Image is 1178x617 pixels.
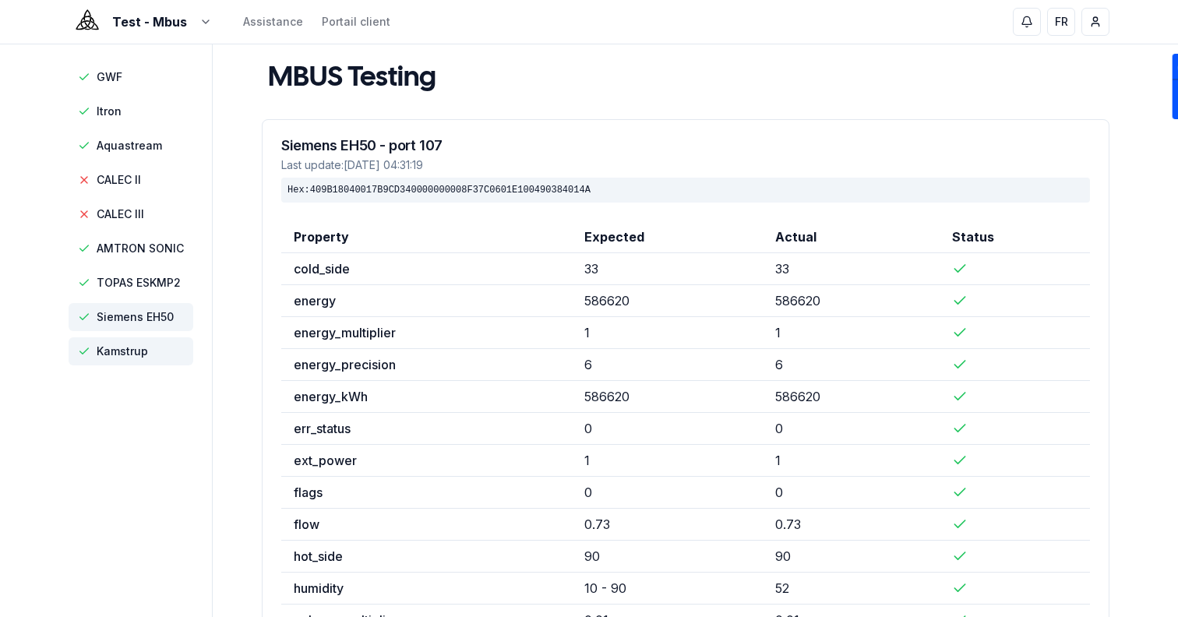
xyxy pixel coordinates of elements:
[281,509,572,541] td: flow
[940,221,1090,253] th: Status
[97,138,162,153] span: Aquastream
[281,381,572,413] td: energy_kWh
[281,541,572,573] td: hot_side
[763,253,940,285] td: 33
[763,381,940,413] td: 586620
[97,309,174,325] span: Siemens EH50
[322,14,390,30] a: Portail client
[281,413,572,445] td: err_status
[1055,14,1068,30] span: FR
[97,241,184,256] span: AMTRON SONIC
[97,104,122,119] span: Itron
[572,509,763,541] td: 0.73
[281,573,572,605] td: humidity
[281,349,572,381] td: energy_precision
[763,477,940,509] td: 0
[572,349,763,381] td: 6
[572,253,763,285] td: 33
[763,509,940,541] td: 0.73
[572,477,763,509] td: 0
[69,12,212,31] button: Test - Mbus
[572,541,763,573] td: 90
[281,317,572,349] td: energy_multiplier
[1047,8,1075,36] button: FR
[281,253,572,285] td: cold_side
[763,573,940,605] td: 52
[97,206,144,222] span: CALEC III
[572,573,763,605] td: 10 - 90
[281,178,1090,203] div: Hex: 409B18040017B9CD340000000008F37C0601E100490384014A
[281,477,572,509] td: flags
[572,221,763,253] th: Expected
[763,445,940,477] td: 1
[97,344,148,359] span: Kamstrup
[97,69,122,85] span: GWF
[572,317,763,349] td: 1
[281,285,572,317] td: energy
[763,317,940,349] td: 1
[97,172,141,188] span: CALEC II
[763,413,940,445] td: 0
[281,157,1090,173] div: Last update: [DATE] 04:31:19
[572,413,763,445] td: 0
[243,14,303,30] a: Assistance
[763,221,940,253] th: Actual
[112,12,187,31] span: Test - Mbus
[281,221,572,253] th: Property
[572,381,763,413] td: 586620
[763,541,940,573] td: 90
[268,63,436,94] h1: MBUS Testing
[763,349,940,381] td: 6
[69,3,106,41] img: Evoly Logo
[763,285,940,317] td: 586620
[281,445,572,477] td: ext_power
[281,139,1090,153] h3: Siemens EH50 - port 107
[572,445,763,477] td: 1
[97,275,181,291] span: TOPAS ESKMP2
[572,285,763,317] td: 586620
